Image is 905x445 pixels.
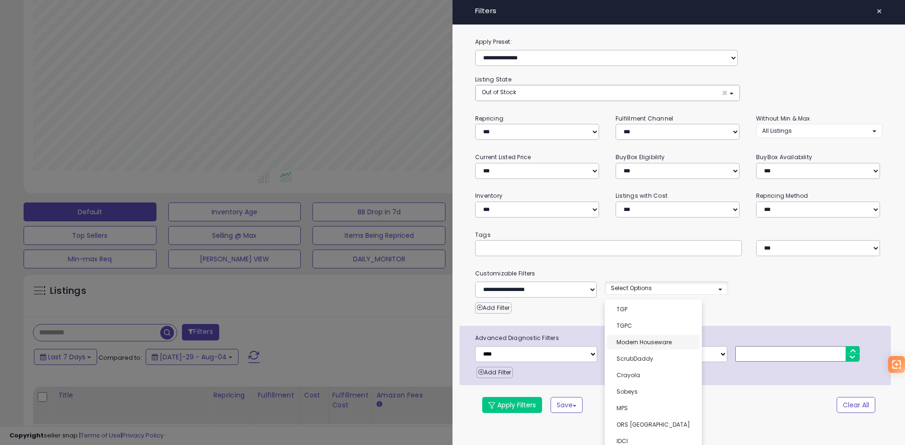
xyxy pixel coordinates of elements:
span: × [876,5,882,18]
span: ScrubDaddy [617,355,653,363]
span: Select Options [611,284,652,292]
small: Customizable Filters [468,268,889,279]
button: Select Options [605,281,728,295]
button: Save [551,397,583,413]
small: Without Min & Max [756,114,810,122]
small: Repricing Method [756,192,808,200]
label: Apply Preset: [468,37,889,47]
button: All Listings [756,124,882,138]
button: Add Filter [475,302,511,314]
span: MPS [617,404,628,412]
span: TGP [617,305,627,313]
small: Listing State [475,75,511,83]
span: ORS [GEOGRAPHIC_DATA] [617,421,690,429]
span: Advanced Diagnostic Filters [468,333,891,343]
span: Modern Houseware [617,338,672,346]
span: Out of Stock [482,88,516,96]
button: Out of Stock × [476,85,740,101]
span: All Listings [762,127,792,135]
h4: Filters [475,7,882,15]
span: × [722,88,728,98]
small: Current Listed Price [475,153,531,161]
span: TGPC [617,322,632,330]
button: Clear All [837,397,875,413]
small: Inventory [475,192,502,200]
button: × [872,5,886,18]
small: Tags [468,230,889,240]
span: Crayola [617,371,640,379]
button: Add Filter [477,367,513,378]
span: IDCI [617,437,628,445]
small: BuyBox Eligibility [616,153,665,161]
small: BuyBox Availability [756,153,812,161]
small: Repricing [475,114,503,122]
span: Sobeys [617,388,638,396]
small: Fulfillment Channel [616,114,673,122]
small: Listings with Cost [616,192,667,200]
button: Apply Filters [482,397,542,413]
